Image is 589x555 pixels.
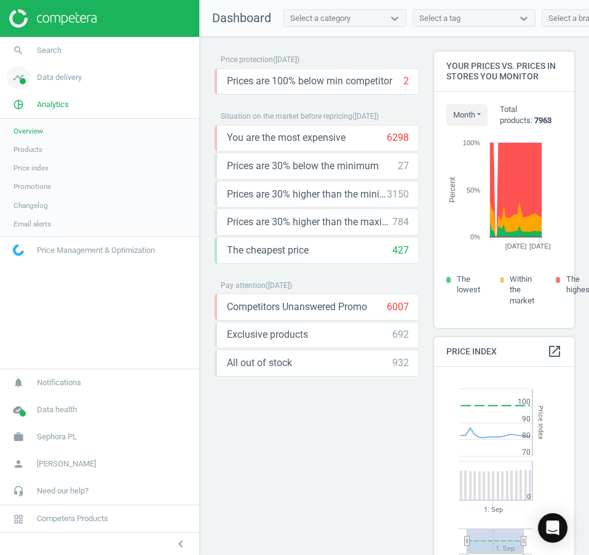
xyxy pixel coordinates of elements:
span: Email alerts [14,219,51,229]
text: 50% [467,186,480,194]
i: timeline [7,66,30,89]
i: chevron_left [173,537,188,551]
span: ( [DATE] ) [352,112,379,121]
span: Pay attention [221,281,266,290]
h4: Price Index [434,337,574,366]
span: Competera Products [37,513,108,524]
span: Price index [14,163,49,173]
div: Select a tag [419,13,461,24]
i: pie_chart_outlined [7,93,30,116]
span: Overview [14,126,43,136]
div: 27 [398,159,409,173]
div: 692 [392,328,409,341]
span: The cheapest price [227,244,309,257]
span: [PERSON_NAME] [37,458,96,469]
span: Within the market [510,274,534,306]
span: All out of stock [227,356,292,370]
img: wGWNvw8QSZomAAAAABJRU5ErkJggg== [13,244,24,256]
i: headset_mic [7,479,30,503]
tspan: [DATE] [529,242,551,250]
span: Need our help? [37,485,89,497]
b: 7963 [534,116,551,125]
i: cloud_done [7,398,30,421]
i: person [7,452,30,476]
span: Data health [37,404,77,415]
tspan: Percent [448,177,457,202]
span: Promotions [14,182,51,191]
span: Situation on the market before repricing [221,112,352,121]
a: open_in_new [547,344,562,360]
div: 2 [403,74,409,88]
span: Prices are 100% below min competitor [227,74,392,88]
div: 932 [392,356,409,370]
text: 80 [522,431,531,440]
span: Products [14,145,42,154]
div: Select a category [290,13,350,24]
i: notifications [7,371,30,394]
span: Notifications [37,377,81,388]
button: month [446,104,488,126]
p: Total products: [500,104,556,126]
text: 70 [522,448,531,457]
i: work [7,425,30,449]
div: 6298 [387,131,409,145]
h4: Your prices vs. prices in stores you monitor [434,52,574,91]
span: Prices are 30% below the minimum [227,159,379,173]
span: Sephora PL [37,431,77,442]
span: Analytics [37,99,69,110]
div: 3150 [387,188,409,201]
div: Open Intercom Messenger [538,513,567,543]
span: Exclusive products [227,328,308,341]
div: 784 [392,215,409,229]
span: Search [37,45,61,56]
span: Data delivery [37,72,82,83]
span: Prices are 30% higher than the minimum [227,188,387,201]
span: You are the most expensive [227,131,346,145]
div: 427 [392,244,409,257]
img: ajHJNr6hYgQAAAAASUVORK5CYII= [9,9,97,28]
span: Changelog [14,201,48,210]
div: 6007 [387,300,409,314]
tspan: [DATE] [505,242,527,250]
text: 90 [522,415,531,423]
span: The lowest [457,274,480,295]
button: chevron_left [165,536,196,552]
span: Price Management & Optimization [37,245,155,256]
span: Dashboard [212,10,271,25]
span: ( [DATE] ) [273,55,299,64]
text: 0% [470,233,480,241]
tspan: Price Index [537,405,545,439]
tspan: 1. Sep [484,506,503,514]
text: 100 [518,397,531,406]
span: Prices are 30% higher than the maximal [227,215,392,229]
span: ( [DATE] ) [266,281,292,290]
text: 100% [463,139,480,146]
i: search [7,39,30,62]
text: 0 [527,493,531,501]
i: open_in_new [547,344,562,359]
span: Price protection [221,55,273,64]
span: Competitors Unanswered Promo [227,300,367,314]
